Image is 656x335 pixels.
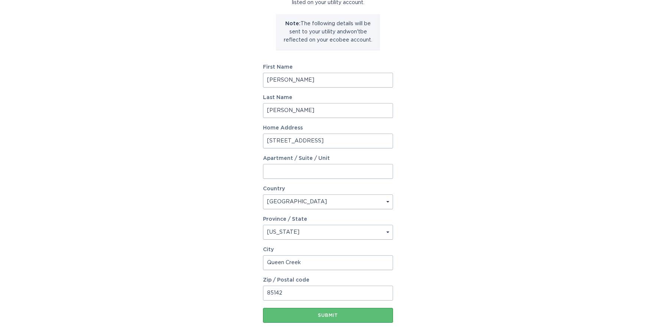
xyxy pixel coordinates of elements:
label: Last Name [263,95,393,100]
label: Home Address [263,125,393,131]
label: Zip / Postal code [263,277,393,283]
label: Apartment / Suite / Unit [263,156,393,161]
label: Country [263,186,285,191]
label: Province / State [263,217,307,222]
p: The following details will be sent to your utility and won't be reflected on your ecobee account. [282,20,374,44]
label: First Name [263,65,393,70]
strong: Note: [285,21,301,26]
div: Submit [267,313,389,318]
button: Submit [263,308,393,323]
label: City [263,247,393,252]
